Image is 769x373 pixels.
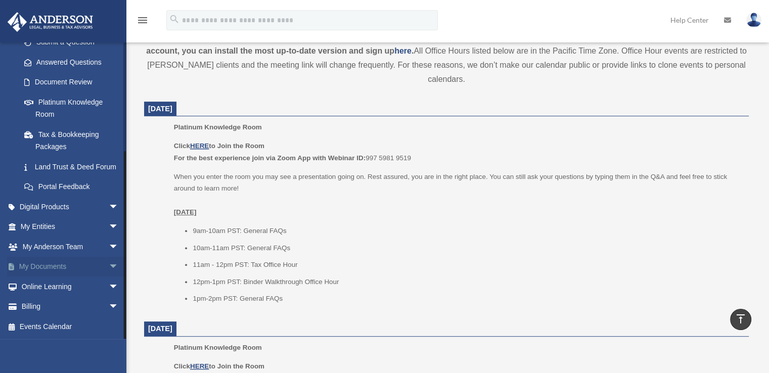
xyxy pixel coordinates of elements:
i: search [169,14,180,25]
span: Platinum Knowledge Room [174,123,262,131]
li: 11am - 12pm PST: Tax Office Hour [193,259,742,271]
a: Events Calendar [7,316,134,337]
b: Click to Join the Room [174,142,264,150]
li: 9am-10am PST: General FAQs [193,225,742,237]
span: arrow_drop_down [109,257,129,277]
a: My Anderson Teamarrow_drop_down [7,237,134,257]
li: 12pm-1pm PST: Binder Walkthrough Office Hour [193,276,742,288]
a: vertical_align_top [730,309,751,330]
span: Platinum Knowledge Room [174,344,262,351]
img: Anderson Advisors Platinum Portal [5,12,96,32]
div: All Office Hours listed below are in the Pacific Time Zone. Office Hour events are restricted to ... [144,30,749,86]
a: Land Trust & Deed Forum [14,157,134,177]
a: Document Review [14,72,134,92]
a: Billingarrow_drop_down [7,297,134,317]
a: My Entitiesarrow_drop_down [7,217,134,237]
p: 997 5981 9519 [174,140,742,164]
a: Digital Productsarrow_drop_down [7,197,134,217]
span: [DATE] [148,105,172,113]
img: User Pic [746,13,761,27]
a: here [394,46,412,55]
b: Click to Join the Room [174,362,264,370]
strong: *This room is being hosted on Zoom. You will be required to log in to your personal Zoom account ... [146,32,732,55]
a: My Documentsarrow_drop_down [7,257,134,277]
a: Portal Feedback [14,177,134,197]
a: Answered Questions [14,52,134,72]
span: arrow_drop_down [109,276,129,297]
u: [DATE] [174,208,197,216]
b: For the best experience join via Zoom App with Webinar ID: [174,154,366,162]
li: 1pm-2pm PST: General FAQs [193,293,742,305]
a: menu [137,18,149,26]
span: [DATE] [148,324,172,333]
a: Platinum Knowledge Room [14,92,129,124]
span: arrow_drop_down [109,237,129,257]
a: HERE [190,142,209,150]
li: 10am-11am PST: General FAQs [193,242,742,254]
a: Online Learningarrow_drop_down [7,276,134,297]
a: Tax & Bookkeeping Packages [14,124,134,157]
p: When you enter the room you may see a presentation going on. Rest assured, you are in the right p... [174,171,742,218]
span: arrow_drop_down [109,217,129,238]
a: HERE [190,362,209,370]
span: arrow_drop_down [109,197,129,217]
i: menu [137,14,149,26]
i: vertical_align_top [735,313,747,325]
span: arrow_drop_down [109,297,129,317]
strong: . [412,46,414,55]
